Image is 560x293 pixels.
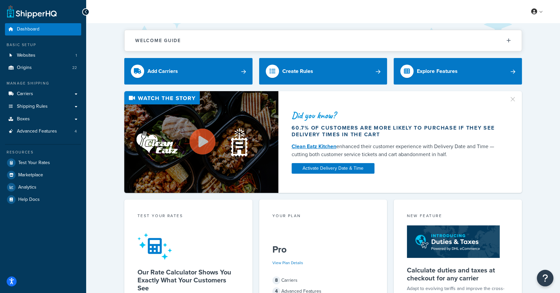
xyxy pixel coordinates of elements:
[75,129,77,134] span: 4
[259,58,387,85] a: Create Rules
[17,116,30,122] span: Boxes
[272,244,374,255] h5: Pro
[5,81,81,86] div: Manage Shipping
[17,65,32,71] span: Origins
[17,129,57,134] span: Advanced Features
[292,125,501,138] div: 60.7% of customers are more likely to purchase if they see delivery times in the cart
[17,53,35,58] span: Websites
[17,104,48,109] span: Shipping Rules
[5,157,81,169] a: Test Your Rates
[394,58,522,85] a: Explore Features
[124,58,252,85] a: Add Carriers
[72,65,77,71] span: 22
[5,149,81,155] div: Resources
[5,125,81,138] li: Advanced Features
[5,49,81,62] a: Websites1
[5,42,81,48] div: Basic Setup
[5,62,81,74] a: Origins22
[407,213,509,220] div: New Feature
[292,143,501,158] div: enhanced their customer experience with Delivery Date and Time — cutting both customer service ti...
[5,49,81,62] li: Websites
[5,100,81,113] a: Shipping Rules
[417,67,457,76] div: Explore Features
[272,276,374,285] div: Carriers
[5,88,81,100] a: Carriers
[147,67,178,76] div: Add Carriers
[292,111,501,120] div: Did you know?
[18,197,40,203] span: Help Docs
[76,53,77,58] span: 1
[17,91,33,97] span: Carriers
[138,268,239,292] h5: Our Rate Calculator Shows You Exactly What Your Customers See
[5,194,81,205] a: Help Docs
[272,276,280,284] span: 8
[292,163,374,174] a: Activate Delivery Date & Time
[537,270,553,286] button: Open Resource Center
[5,113,81,125] a: Boxes
[272,213,374,220] div: Your Plan
[272,260,303,266] a: View Plan Details
[5,169,81,181] a: Marketplace
[138,213,239,220] div: Test your rates
[17,27,39,32] span: Dashboard
[5,62,81,74] li: Origins
[18,160,50,166] span: Test Your Rates
[5,23,81,35] a: Dashboard
[5,181,81,193] a: Analytics
[124,91,278,193] img: Video thumbnail
[5,125,81,138] a: Advanced Features4
[135,38,181,43] h2: Welcome Guide
[407,266,509,282] h5: Calculate duties and taxes at checkout for any carrier
[125,30,522,51] button: Welcome Guide
[292,143,336,150] a: Clean Eatz Kitchen
[18,172,43,178] span: Marketplace
[18,185,36,190] span: Analytics
[282,67,313,76] div: Create Rules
